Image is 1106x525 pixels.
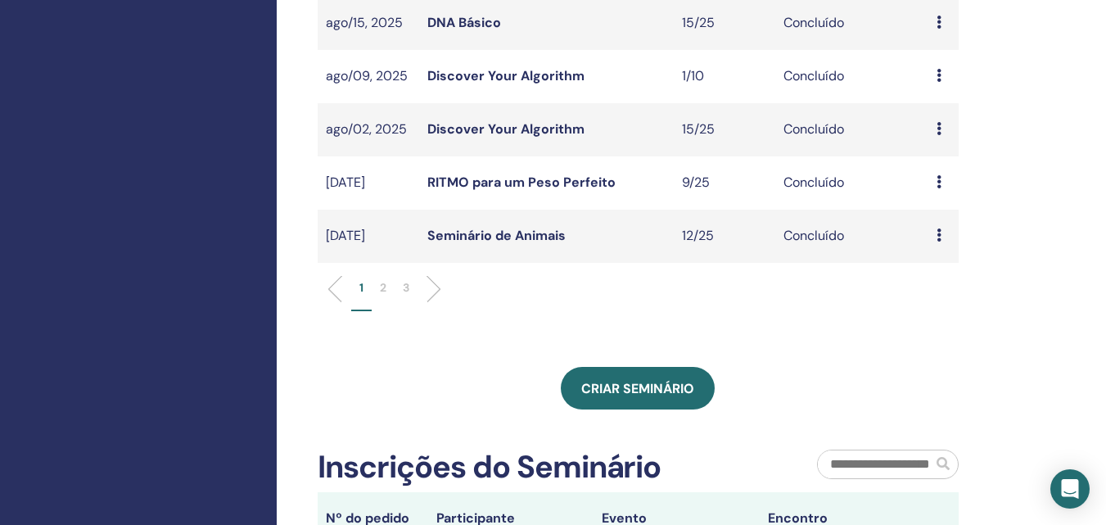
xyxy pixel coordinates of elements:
p: 2 [380,279,386,296]
td: 9/25 [674,156,775,210]
td: ago/02, 2025 [318,103,419,156]
td: Concluído [775,210,928,263]
a: Criar seminário [561,367,715,410]
div: Open Intercom Messenger [1050,469,1090,509]
td: 15/25 [674,103,775,156]
td: 1/10 [674,50,775,103]
a: Discover Your Algorithm [427,67,585,84]
td: Concluído [775,50,928,103]
td: [DATE] [318,156,419,210]
a: RITMO para um Peso Perfeito [427,174,616,191]
span: Criar seminário [581,380,694,397]
a: Discover Your Algorithm [427,120,585,138]
td: 12/25 [674,210,775,263]
a: DNA Básico [427,14,501,31]
td: ago/09, 2025 [318,50,419,103]
p: 3 [403,279,409,296]
h2: Inscrições do Seminário [318,449,661,487]
a: Seminário de Animais [427,227,566,244]
td: Concluído [775,156,928,210]
td: Concluído [775,103,928,156]
td: [DATE] [318,210,419,263]
p: 1 [359,279,363,296]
